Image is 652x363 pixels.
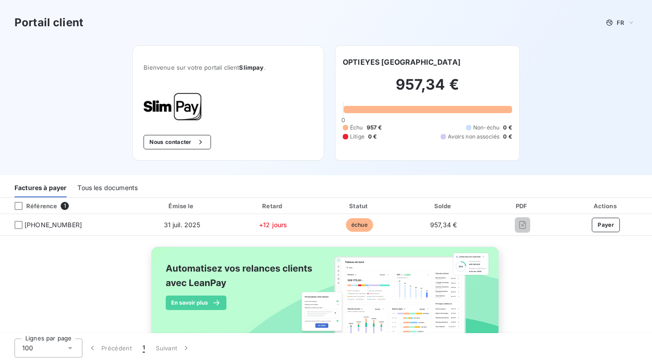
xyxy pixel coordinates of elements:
[231,201,315,210] div: Retard
[561,201,650,210] div: Actions
[239,64,264,71] span: Slimpay
[143,344,145,353] span: 1
[343,76,512,103] h2: 957,34 €
[430,221,457,229] span: 957,34 €
[164,221,201,229] span: 31 juil. 2025
[448,133,499,141] span: Avoirs non associés
[22,344,33,353] span: 100
[341,116,345,124] span: 0
[14,178,67,197] div: Factures à payer
[343,57,460,67] h6: OPTIEYES [GEOGRAPHIC_DATA]
[503,124,512,132] span: 0 €
[143,241,509,353] img: banner
[259,221,287,229] span: +12 jours
[350,124,363,132] span: Échu
[82,339,137,358] button: Précédent
[144,64,313,71] span: Bienvenue sur votre portail client .
[319,201,400,210] div: Statut
[150,339,196,358] button: Suivant
[136,201,228,210] div: Émise le
[346,218,373,232] span: échue
[144,93,201,120] img: Company logo
[137,339,150,358] button: 1
[350,133,364,141] span: Litige
[7,202,57,210] div: Référence
[404,201,484,210] div: Solde
[144,135,211,149] button: Nous contacter
[617,19,624,26] span: FR
[77,178,138,197] div: Tous les documents
[14,14,83,31] h3: Portail client
[368,133,377,141] span: 0 €
[24,220,82,229] span: [PHONE_NUMBER]
[473,124,499,132] span: Non-échu
[592,218,620,232] button: Payer
[503,133,512,141] span: 0 €
[61,202,69,210] span: 1
[487,201,558,210] div: PDF
[367,124,382,132] span: 957 €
